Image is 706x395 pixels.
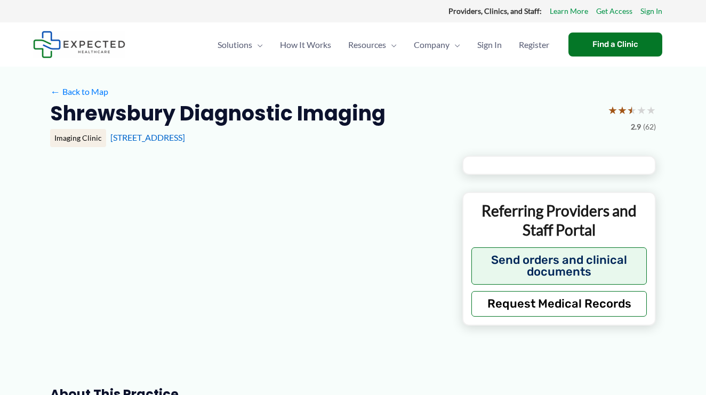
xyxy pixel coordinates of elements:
a: SolutionsMenu Toggle [209,26,271,63]
span: ★ [627,100,637,120]
button: Send orders and clinical documents [471,247,647,285]
span: ← [50,86,60,96]
span: Resources [348,26,386,63]
span: ★ [617,100,627,120]
span: How It Works [280,26,331,63]
span: Sign In [477,26,502,63]
span: ★ [608,100,617,120]
a: Sign In [640,4,662,18]
a: [STREET_ADDRESS] [110,132,185,142]
a: ResourcesMenu Toggle [340,26,405,63]
span: Menu Toggle [386,26,397,63]
span: 2.9 [631,120,641,134]
a: Get Access [596,4,632,18]
a: Learn More [550,4,588,18]
span: ★ [646,100,656,120]
span: Menu Toggle [450,26,460,63]
a: Find a Clinic [568,33,662,57]
p: Referring Providers and Staff Portal [471,201,647,240]
span: Menu Toggle [252,26,263,63]
h2: Shrewsbury Diagnostic Imaging [50,100,386,126]
span: Company [414,26,450,63]
nav: Primary Site Navigation [209,26,558,63]
span: ★ [637,100,646,120]
span: Register [519,26,549,63]
div: Imaging Clinic [50,129,106,147]
a: ←Back to Map [50,84,108,100]
span: (62) [643,120,656,134]
img: Expected Healthcare Logo - side, dark font, small [33,31,125,58]
strong: Providers, Clinics, and Staff: [448,6,542,15]
button: Request Medical Records [471,291,647,317]
a: CompanyMenu Toggle [405,26,469,63]
a: How It Works [271,26,340,63]
a: Sign In [469,26,510,63]
span: Solutions [218,26,252,63]
a: Register [510,26,558,63]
